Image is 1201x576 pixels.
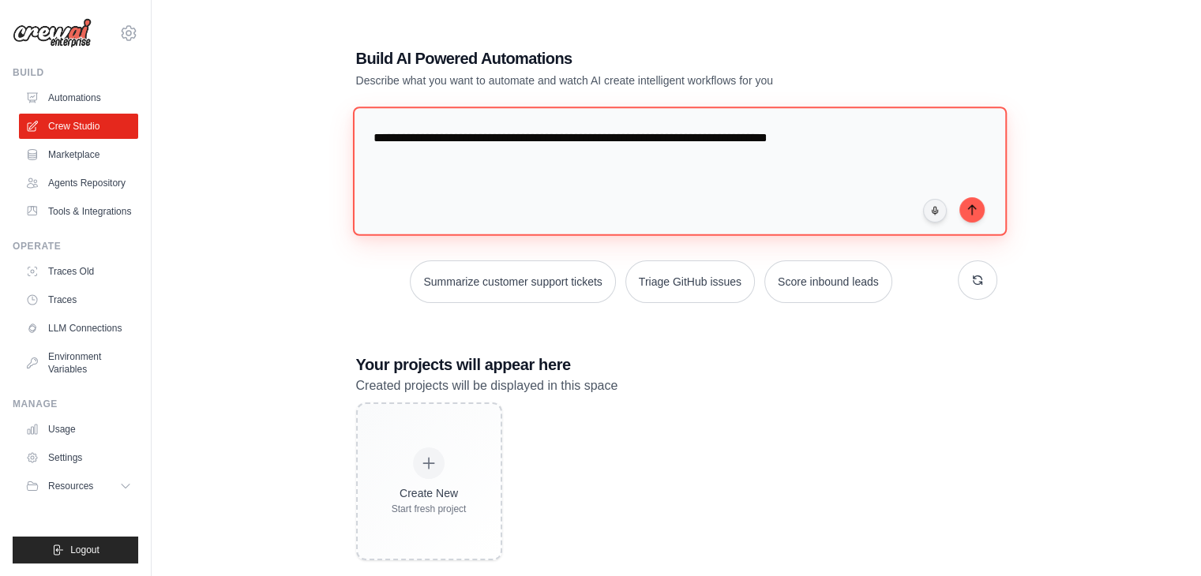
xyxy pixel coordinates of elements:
[19,259,138,284] a: Traces Old
[356,47,887,69] h1: Build AI Powered Automations
[19,170,138,196] a: Agents Repository
[410,260,615,303] button: Summarize customer support tickets
[48,480,93,492] span: Resources
[625,260,755,303] button: Triage GitHub issues
[19,142,138,167] a: Marketplace
[923,199,947,223] button: Click to speak your automation idea
[764,260,892,303] button: Score inbound leads
[19,287,138,312] a: Traces
[19,473,138,499] button: Resources
[19,344,138,382] a: Environment Variables
[13,398,138,410] div: Manage
[13,18,92,48] img: Logo
[19,114,138,139] a: Crew Studio
[1122,500,1201,576] iframe: Chat Widget
[13,240,138,252] div: Operate
[70,544,99,556] span: Logout
[958,260,997,300] button: Get new suggestions
[392,503,467,515] div: Start fresh project
[356,376,997,396] p: Created projects will be displayed in this space
[19,85,138,110] a: Automations
[19,199,138,224] a: Tools & Integrations
[392,485,467,501] div: Create New
[356,353,997,376] h3: Your projects will appear here
[356,73,887,88] p: Describe what you want to automate and watch AI create intelligent workflows for you
[19,316,138,341] a: LLM Connections
[19,417,138,442] a: Usage
[19,445,138,470] a: Settings
[13,66,138,79] div: Build
[13,537,138,563] button: Logout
